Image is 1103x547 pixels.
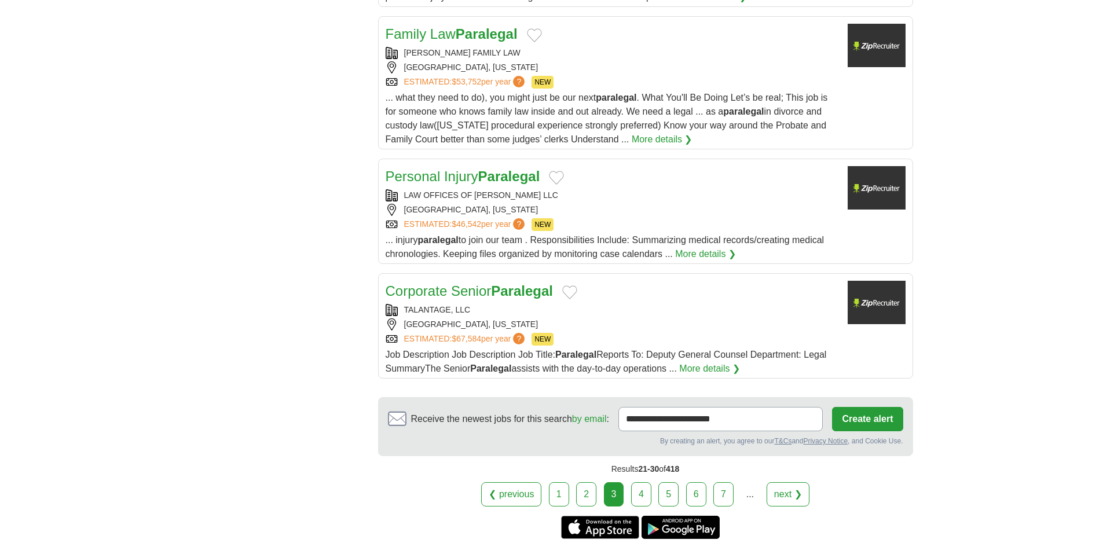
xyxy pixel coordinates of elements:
span: NEW [532,76,554,89]
button: Add to favorite jobs [549,171,564,185]
a: Get the iPhone app [561,516,639,539]
a: ❮ previous [481,482,541,506]
div: ... [738,483,761,506]
span: ? [513,333,525,344]
strong: Paralegal [456,26,518,42]
strong: Paralegal [491,283,553,299]
a: Get the Android app [642,516,720,539]
a: More details ❯ [679,362,740,376]
a: 7 [713,482,734,506]
a: by email [572,414,607,424]
span: $46,542 [452,219,481,229]
a: 6 [686,482,706,506]
span: 418 [666,464,679,473]
a: next ❯ [767,482,809,506]
strong: paralegal [418,235,459,245]
div: Results of [378,456,913,482]
strong: paralegal [723,107,764,116]
span: $67,584 [452,334,481,343]
span: ? [513,218,525,230]
div: By creating an alert, you agree to our and , and Cookie Use. [388,436,903,446]
strong: Paralegal [470,364,511,373]
a: T&Cs [774,437,791,445]
strong: Paralegal [555,350,596,359]
strong: paralegal [596,93,636,102]
div: LAW OFFICES OF [PERSON_NAME] LLC [386,189,838,201]
div: TALANTAGE, LLC [386,304,838,316]
a: ESTIMATED:$67,584per year? [404,333,527,346]
a: Corporate SeniorParalegal [386,283,554,299]
span: Job Description Job Description Job Title: Reports To: Deputy General Counsel Department: Legal S... [386,350,827,373]
strong: Paralegal [478,168,540,184]
a: Personal InjuryParalegal [386,168,540,184]
span: ? [513,76,525,87]
span: ... what they need to do), you might just be our next . What You'll Be Doing Let’s be real; This ... [386,93,828,144]
span: 21-30 [638,464,659,473]
img: Company logo [848,166,906,210]
div: [PERSON_NAME] FAMILY LAW [386,47,838,59]
a: Privacy Notice [803,437,848,445]
a: 1 [549,482,569,506]
a: ESTIMATED:$53,752per year? [404,76,527,89]
span: NEW [532,333,554,346]
span: ... injury to join our team . Responsibilities Include: Summarizing medical records/creating medi... [386,235,824,259]
span: Receive the newest jobs for this search : [411,412,609,426]
button: Add to favorite jobs [562,285,577,299]
div: [GEOGRAPHIC_DATA], [US_STATE] [386,61,838,74]
a: 4 [631,482,651,506]
button: Add to favorite jobs [527,28,542,42]
div: [GEOGRAPHIC_DATA], [US_STATE] [386,204,838,216]
div: [GEOGRAPHIC_DATA], [US_STATE] [386,318,838,331]
a: More details ❯ [675,247,736,261]
a: More details ❯ [632,133,692,146]
span: $53,752 [452,77,481,86]
a: 2 [576,482,596,506]
a: ESTIMATED:$46,542per year? [404,218,527,231]
a: Family LawParalegal [386,26,518,42]
button: Create alert [832,407,903,431]
div: 3 [604,482,624,506]
img: Company logo [848,24,906,67]
span: NEW [532,218,554,231]
img: Company logo [848,281,906,324]
a: 5 [658,482,679,506]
